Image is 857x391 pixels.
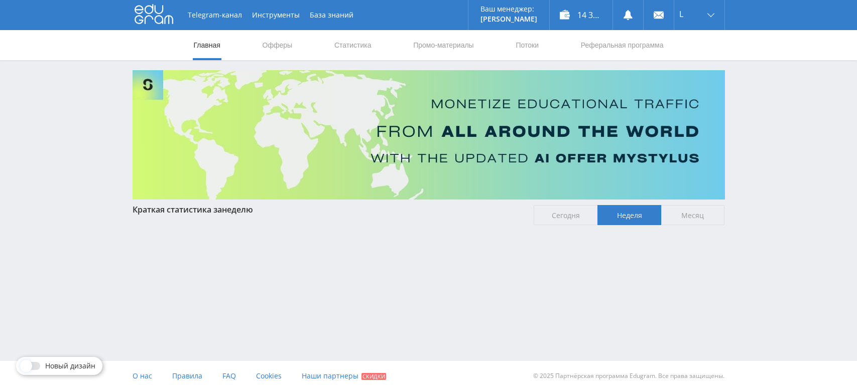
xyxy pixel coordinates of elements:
span: Месяц [661,205,725,225]
a: Правила [172,361,202,391]
span: Неделя [597,205,661,225]
p: Ваш менеджер: [480,5,537,13]
a: Статистика [333,30,373,60]
span: FAQ [222,371,236,380]
span: Наши партнеры [302,371,358,380]
a: Промо-материалы [412,30,474,60]
span: О нас [133,371,152,380]
a: Офферы [262,30,294,60]
a: Cookies [256,361,282,391]
a: FAQ [222,361,236,391]
span: Правила [172,371,202,380]
span: Сегодня [534,205,597,225]
a: О нас [133,361,152,391]
div: Краткая статистика за [133,205,524,214]
a: Наши партнеры Скидки [302,361,386,391]
a: Потоки [515,30,540,60]
span: Новый дизайн [45,362,95,370]
div: © 2025 Партнёрская программа Edugram. Все права защищены. [433,361,724,391]
span: Скидки [361,373,386,380]
a: Главная [193,30,221,60]
span: L [679,10,683,18]
p: [PERSON_NAME] [480,15,537,23]
a: Реферальная программа [580,30,665,60]
img: Banner [133,70,725,200]
span: Cookies [256,371,282,380]
span: неделю [222,204,253,215]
